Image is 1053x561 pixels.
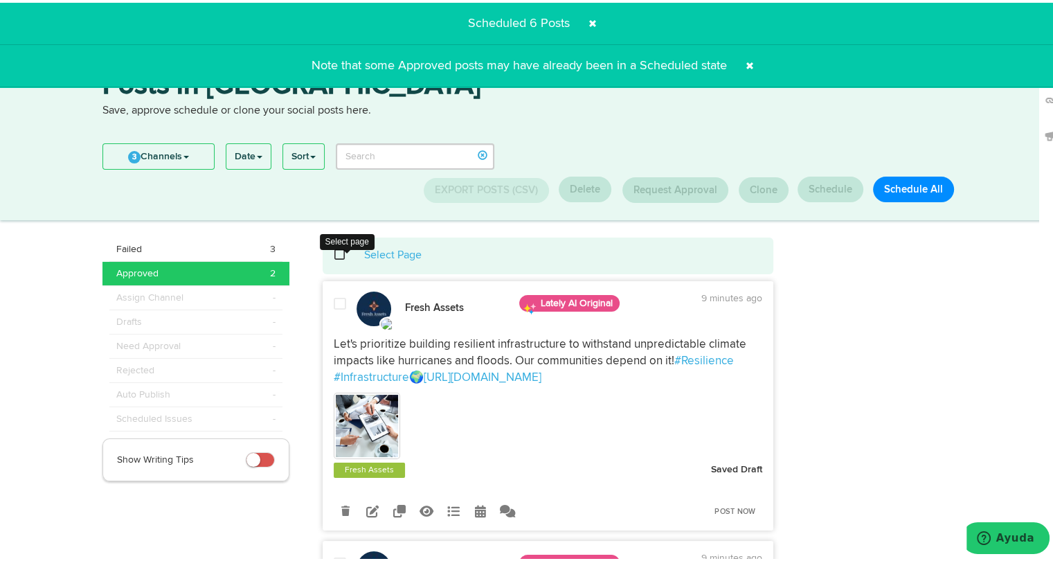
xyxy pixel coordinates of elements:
[116,385,170,399] span: Auto Publish
[102,69,961,100] h3: Posts in [GEOGRAPHIC_DATA]
[559,174,611,199] button: Delete
[633,182,717,193] span: Request Approval
[739,175,789,200] button: Clone
[409,369,424,381] span: 🌍
[116,288,183,302] span: Assign Channel
[128,148,141,161] span: 3
[116,240,142,253] span: Failed
[405,300,464,310] strong: Fresh Assets
[336,141,494,167] input: Search
[273,288,276,302] span: -
[102,100,961,116] p: Save, approve schedule or clone your social posts here.
[966,519,1050,554] iframe: Abre un widget desde donde se puede obtener más información
[424,175,549,200] button: Export Posts (CSV)
[116,312,142,326] span: Drafts
[460,15,578,27] span: Scheduled 6 Posts
[226,141,271,166] a: Date
[270,240,276,253] span: 3
[116,337,181,350] span: Need Approval
[750,182,777,193] span: Clone
[334,369,409,381] a: #Infrastructure
[873,174,954,199] button: Schedule All
[320,231,375,247] div: Select page
[379,314,396,328] img: twitter-x.svg
[701,551,762,560] time: 9 minutes ago
[116,361,154,375] span: Rejected
[273,361,276,375] span: -
[336,392,398,454] img: nRCe7shsQWGFjvJ52dhk
[342,461,397,474] a: Fresh Assets
[116,409,192,423] span: Scheduled Issues
[103,141,214,166] a: 3Channels
[117,452,194,462] span: Show Writing Tips
[711,462,762,472] strong: Saved Draft
[273,385,276,399] span: -
[708,499,762,519] a: Post Now
[701,291,762,301] time: 9 minutes ago
[270,264,276,278] span: 2
[519,292,620,309] span: Lately AI Original
[273,409,276,423] span: -
[622,175,728,200] button: Request Approval
[523,299,537,313] img: sparkles.png
[116,264,159,278] span: Approved
[273,337,276,350] span: -
[357,289,391,323] img: 1CAGJ4eP_normal.jpg
[798,174,863,199] button: Schedule
[283,141,324,166] a: Sort
[334,336,749,364] span: Let's prioritize building resilient infrastructure to withstand unpredictable climate impacts lik...
[273,312,276,326] span: -
[674,353,734,364] a: #Resilience
[364,247,422,258] a: Select Page
[424,369,541,381] a: [URL][DOMAIN_NAME]
[303,57,735,69] span: Note that some Approved posts may have already been in a Scheduled state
